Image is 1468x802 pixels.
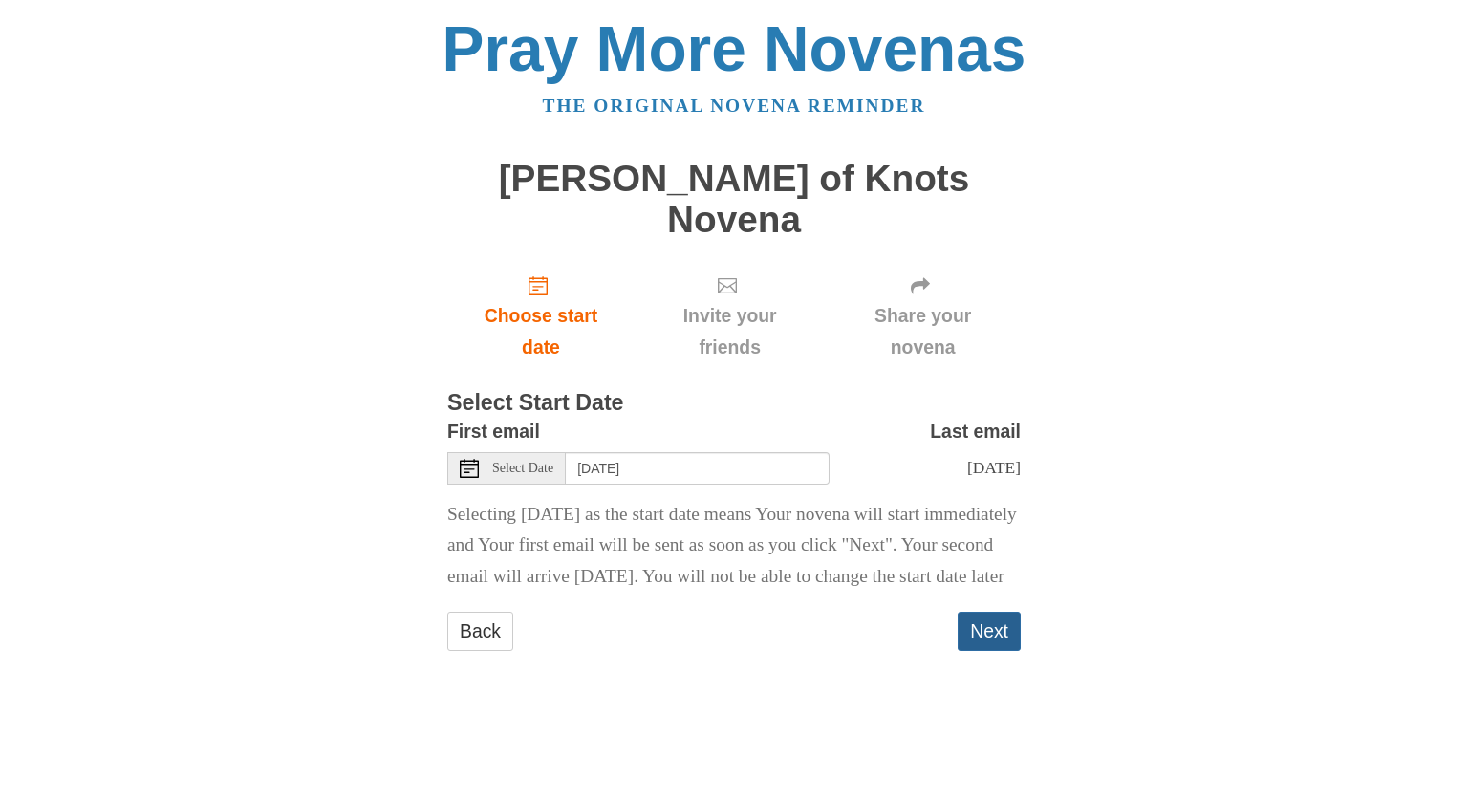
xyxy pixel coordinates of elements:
p: Selecting [DATE] as the start date means Your novena will start immediately and Your first email ... [447,499,1021,594]
button: Next [958,612,1021,651]
label: First email [447,416,540,447]
h3: Select Start Date [447,391,1021,416]
a: Pray More Novenas [443,13,1026,84]
label: Last email [930,416,1021,447]
a: The original novena reminder [543,96,926,116]
a: Back [447,612,513,651]
h1: [PERSON_NAME] of Knots Novena [447,159,1021,240]
span: Choose start date [466,300,615,363]
input: Use the arrow keys to pick a date [566,452,830,485]
span: Select Date [492,462,553,475]
span: Invite your friends [654,300,806,363]
span: Share your novena [844,300,1002,363]
div: Click "Next" to confirm your start date first. [825,259,1021,373]
a: Choose start date [447,259,635,373]
div: Click "Next" to confirm your start date first. [635,259,825,373]
span: [DATE] [967,458,1021,477]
